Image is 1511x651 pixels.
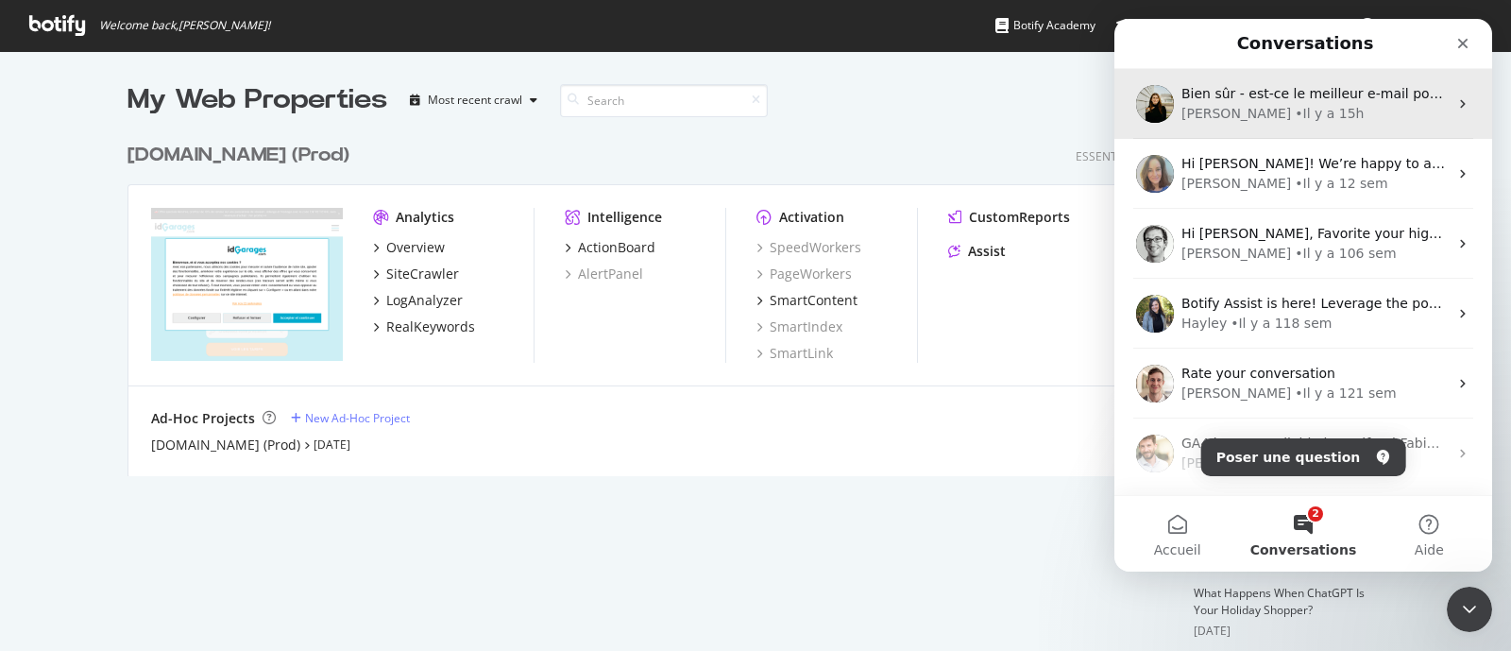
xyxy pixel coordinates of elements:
[565,265,643,283] a: AlertPanel
[373,265,459,283] a: SiteCrawler
[373,238,445,257] a: Overview
[40,524,87,538] span: Accueil
[1447,587,1492,632] iframe: Intercom live chat
[22,276,59,314] img: Profile image for Hayley
[314,437,350,453] a: [DATE]
[756,265,852,283] a: PageWorkers
[948,208,1070,227] a: CustomReports
[386,265,459,283] div: SiteCrawler
[1248,16,1345,35] div: Organizations
[151,409,255,428] div: Ad-Hoc Projects
[756,344,833,363] a: SmartLink
[578,238,655,257] div: ActionBoard
[373,317,475,336] a: RealKeywords
[67,347,221,362] span: Rate your conversation
[22,416,59,454] img: Profile image for Thomas
[67,67,757,82] span: Bien sûr - est-ce le meilleur e-mail pour envoyer ces informations à : [EMAIL_ADDRESS][DOMAIN_NAME]
[1116,16,1227,35] div: Knowledge Base
[180,225,281,245] div: • Il y a 106 sem
[386,238,445,257] div: Overview
[587,208,662,227] div: Intelligence
[67,435,177,454] div: [PERSON_NAME]
[291,410,410,426] a: New Ad-Hoc Project
[386,317,475,336] div: RealKeywords
[756,238,861,257] a: SpeedWorkers
[180,155,273,175] div: • Il y a 12 sem
[386,291,463,310] div: LogAnalyzer
[22,136,59,174] img: Profile image for Colleen
[99,18,270,33] span: Welcome back, [PERSON_NAME] !
[402,85,545,115] button: Most recent crawl
[1345,10,1502,41] button: [PERSON_NAME]
[127,142,349,169] div: [DOMAIN_NAME] (Prod)
[305,410,410,426] div: New Ad-Hoc Project
[116,295,217,315] div: • Il y a 118 sem
[969,208,1070,227] div: CustomReports
[1114,19,1492,572] iframe: Intercom live chat
[396,208,454,227] div: Analytics
[428,94,522,106] div: Most recent crawl
[67,365,177,385] div: [PERSON_NAME]
[1076,148,1133,164] div: Essential
[1383,17,1471,33] span: Fabien Borsa
[995,16,1095,35] div: Botify Academy
[252,477,378,553] button: Aide
[1194,623,1384,640] div: [DATE]
[1194,585,1365,618] a: What Happens When ChatGPT Is Your Holiday Shopper?
[127,119,1148,476] div: grid
[136,524,243,538] span: Conversations
[67,295,112,315] div: Hayley
[180,365,281,385] div: • Il y a 121 sem
[127,81,387,119] div: My Web Properties
[67,155,177,175] div: [PERSON_NAME]
[373,291,463,310] a: LogAnalyzer
[756,317,842,336] a: SmartIndex
[779,208,844,227] div: Activation
[770,291,857,310] div: SmartContent
[22,206,59,244] img: Profile image for Matthieu
[968,242,1006,261] div: Assist
[560,84,768,117] input: Search
[67,85,177,105] div: [PERSON_NAME]
[151,436,300,454] a: [DOMAIN_NAME] (Prod)
[126,477,251,553] button: Conversations
[151,208,343,361] img: www.idgarages.com
[948,242,1006,261] a: Assist
[300,524,330,538] span: Aide
[127,142,357,169] a: [DOMAIN_NAME] (Prod)
[180,85,249,105] div: • Il y a 15h
[756,291,857,310] a: SmartContent
[22,346,59,384] img: Profile image for Paul
[87,420,292,457] button: Poser une question
[67,225,177,245] div: [PERSON_NAME]
[565,238,655,257] a: ActionBoard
